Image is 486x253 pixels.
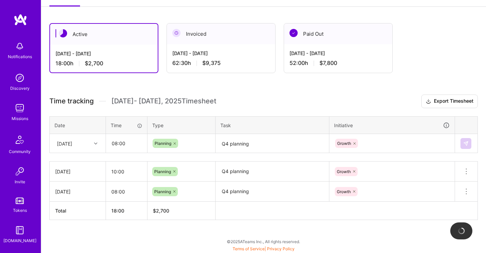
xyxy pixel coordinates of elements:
[16,198,24,204] img: tokens
[147,116,216,134] th: Type
[289,29,298,37] img: Paid Out
[94,142,97,145] i: icon Chevron
[426,98,431,105] i: icon Download
[56,50,152,57] div: [DATE] - [DATE]
[111,97,216,105] span: [DATE] - [DATE] , 2025 Timesheet
[55,188,100,195] div: [DATE]
[12,115,28,122] div: Missions
[9,148,31,155] div: Community
[41,233,486,250] div: © 2025 ATeams Inc., All rights reserved.
[106,202,147,220] th: 18:00
[8,53,32,60] div: Notifications
[154,189,171,194] span: Planning
[289,60,387,67] div: 52:00 h
[319,60,337,67] span: $7,800
[337,141,351,146] span: Growth
[13,223,27,237] img: guide book
[111,122,142,129] div: Time
[463,141,469,146] img: Submit
[172,29,181,37] img: Invoiced
[334,121,450,129] div: Initiative
[13,39,27,53] img: bell
[216,162,328,181] textarea: Q4 planning
[49,97,94,105] span: Time tracking
[458,227,465,235] img: loading
[233,246,295,251] span: |
[153,208,169,214] span: $ 2,700
[155,141,171,146] span: Planning
[460,138,472,149] div: null
[12,132,28,148] img: Community
[59,29,67,37] img: Active
[337,189,351,194] span: Growth
[57,140,72,147] div: [DATE]
[3,237,36,244] div: [DOMAIN_NAME]
[50,116,106,134] th: Date
[337,169,351,174] span: Growth
[216,182,328,201] textarea: Q4 planning
[15,178,25,185] div: Invite
[154,169,171,174] span: Planning
[13,71,27,85] img: discovery
[202,60,221,67] span: $9,375
[10,85,30,92] div: Discovery
[289,50,387,57] div: [DATE] - [DATE]
[216,116,329,134] th: Task
[85,60,103,67] span: $2,700
[267,246,295,251] a: Privacy Policy
[13,101,27,115] img: teamwork
[233,246,265,251] a: Terms of Service
[50,202,106,220] th: Total
[106,183,147,201] input: HH:MM
[421,95,478,108] button: Export Timesheet
[55,168,100,175] div: [DATE]
[172,50,270,57] div: [DATE] - [DATE]
[172,60,270,67] div: 62:30 h
[14,14,27,26] img: logo
[216,135,328,153] textarea: Q4 planning
[50,24,158,45] div: Active
[13,207,27,214] div: Tokens
[284,23,392,44] div: Paid Out
[106,134,147,152] input: HH:MM
[13,165,27,178] img: Invite
[167,23,275,44] div: Invoiced
[106,163,147,181] input: HH:MM
[56,60,152,67] div: 18:00 h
